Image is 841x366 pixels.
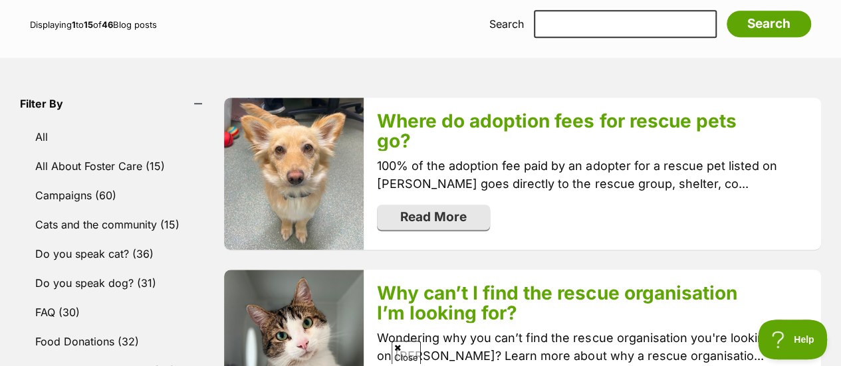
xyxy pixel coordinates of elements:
p: 100% of the adoption fee paid by an adopter for a rescue pet listed on [PERSON_NAME] goes directl... [377,157,808,193]
strong: 46 [102,19,113,30]
span: Close [392,341,421,364]
a: Do you speak cat? (36) [20,240,211,268]
a: Cats and the community (15) [20,211,211,238]
a: Campaigns (60) [20,181,211,209]
a: Where do adoption fees for rescue pets go? [377,110,736,152]
strong: 1 [72,19,76,30]
a: Why can’t I find the rescue organisation I’m looking for? [377,282,737,324]
a: All About Foster Care (15) [20,152,211,180]
input: Search [727,11,811,37]
img: h4vgcp4uatvxtjmz7dhv.jpg [224,98,364,250]
a: Read More [377,205,490,230]
p: Wondering why you can’t find the rescue organisation you're looking for on [PERSON_NAME]? Learn m... [377,329,808,365]
a: All [20,123,211,151]
a: Do you speak dog? (31) [20,269,211,297]
strong: 15 [84,19,93,30]
a: FAQ (30) [20,298,211,326]
span: Displaying to of Blog posts [30,19,157,30]
a: Food Donations (32) [20,327,211,355]
iframe: Help Scout Beacon - Open [758,320,828,359]
header: Filter By [20,98,211,110]
label: Search [489,18,524,30]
